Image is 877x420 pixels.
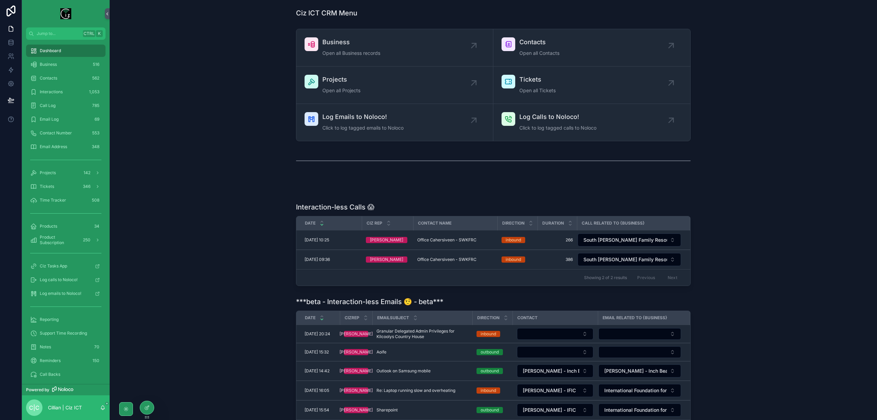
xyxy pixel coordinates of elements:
[40,75,57,81] span: Contacts
[40,277,77,283] span: Log calls to Noloco!
[481,349,499,355] div: outbound
[477,349,508,355] a: outbound
[26,99,106,112] a: Call Log785
[48,404,82,411] p: Cillian | Ciz ICT
[519,112,596,122] span: Log Calls to Noloco!
[598,346,681,358] a: Select Button
[305,349,329,355] span: [DATE] 15:32
[598,364,681,377] button: Select Button
[296,202,374,212] h1: Interaction-less Calls 😱
[26,167,106,179] a: Projects142
[305,368,336,374] a: [DATE] 14:42
[481,368,499,374] div: outbound
[584,275,627,280] span: Showing 2 of 2 results
[26,58,106,71] a: Business516
[417,257,477,262] span: Office Cahersiveen - SWKFRC
[26,141,106,153] a: Email Address348
[339,407,373,413] div: [PERSON_NAME]
[296,297,443,307] h1: ***beta - Interaction-less Emails 🤨 - beta***
[376,388,468,393] a: Re: Laptop running slow and overheating
[26,180,106,193] a: Tickets346
[40,317,59,322] span: Reporting
[40,331,87,336] span: Support Time Recording
[26,327,106,339] a: Support Time Recording
[26,368,106,381] a: Call Backs
[40,197,66,203] span: Time Tracker
[519,75,556,84] span: Tickets
[90,196,101,204] div: 508
[82,169,92,177] div: 142
[517,346,593,358] button: Select Button
[376,388,455,393] span: Re: Laptop running slow and overheating
[493,29,690,67] a: ContactsOpen all Contacts
[322,87,360,94] span: Open all Projects
[40,117,59,122] span: Email Log
[29,404,39,412] span: C|C
[366,256,409,263] a: [PERSON_NAME]
[305,237,329,243] span: [DATE] 10:25
[367,220,382,226] span: Ciz Rep
[506,237,521,243] div: inbound
[26,260,106,272] a: Ciz Tasks App
[477,407,508,413] a: outbound
[542,220,564,226] span: Duration
[344,331,368,337] a: [PERSON_NAME]
[517,403,594,417] a: Select Button
[344,407,368,413] a: [PERSON_NAME]
[370,256,403,263] div: [PERSON_NAME]
[370,237,403,243] div: [PERSON_NAME]
[40,130,72,136] span: Contact Number
[305,237,358,243] a: [DATE] 10:25
[40,184,54,189] span: Tickets
[376,368,468,374] a: Outlook on Samsung mobile
[542,237,573,243] a: 266
[296,29,493,67] a: BusinessOpen all Business records
[40,170,56,176] span: Projects
[519,87,556,94] span: Open all Tickets
[90,129,101,137] div: 553
[339,387,373,394] div: [PERSON_NAME]
[40,89,63,95] span: Interactions
[305,349,336,355] a: [DATE] 15:32
[322,50,380,57] span: Open all Business records
[26,113,106,125] a: Email Log69
[477,331,508,337] a: inbound
[322,124,404,131] span: Click to log tagged emails to Noloco
[26,127,106,139] a: Contact Number553
[598,404,681,417] button: Select Button
[517,364,594,378] a: Select Button
[26,274,106,286] a: Log calls to Noloco!
[305,368,330,374] span: [DATE] 14:42
[92,343,101,351] div: 70
[523,387,576,394] span: [PERSON_NAME] - IFIC
[604,368,667,374] span: [PERSON_NAME] - Inch Beach
[40,372,60,377] span: Call Backs
[92,222,101,230] div: 34
[60,8,71,19] img: App logo
[90,357,101,365] div: 150
[305,257,358,262] a: [DATE] 09:36
[598,346,681,358] button: Select Button
[583,237,667,243] span: South [PERSON_NAME] Family Resource Centre (SWKFRC)
[344,349,368,355] a: [PERSON_NAME]
[603,315,667,321] span: Email Related To {Business}
[296,104,493,141] a: Log Emails to Noloco!Click to log tagged emails to Noloco
[26,387,49,393] span: Powered by
[26,27,106,40] button: Jump to...CtrlK
[604,407,667,413] span: International Foundation for Integrated Care (IFIC)
[22,40,110,384] div: scrollable content
[26,287,106,300] a: Log emails to Noloco!
[305,257,330,262] span: [DATE] 09:36
[523,407,576,413] span: [PERSON_NAME] - IFIC
[305,331,330,337] span: [DATE] 20:24
[506,256,521,263] div: inbound
[477,315,499,321] span: Direction
[376,349,386,355] span: Aoife
[40,344,51,350] span: Notes
[517,328,593,340] button: Select Button
[481,387,496,394] div: inbound
[92,115,101,123] div: 69
[418,220,452,226] span: Contact Name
